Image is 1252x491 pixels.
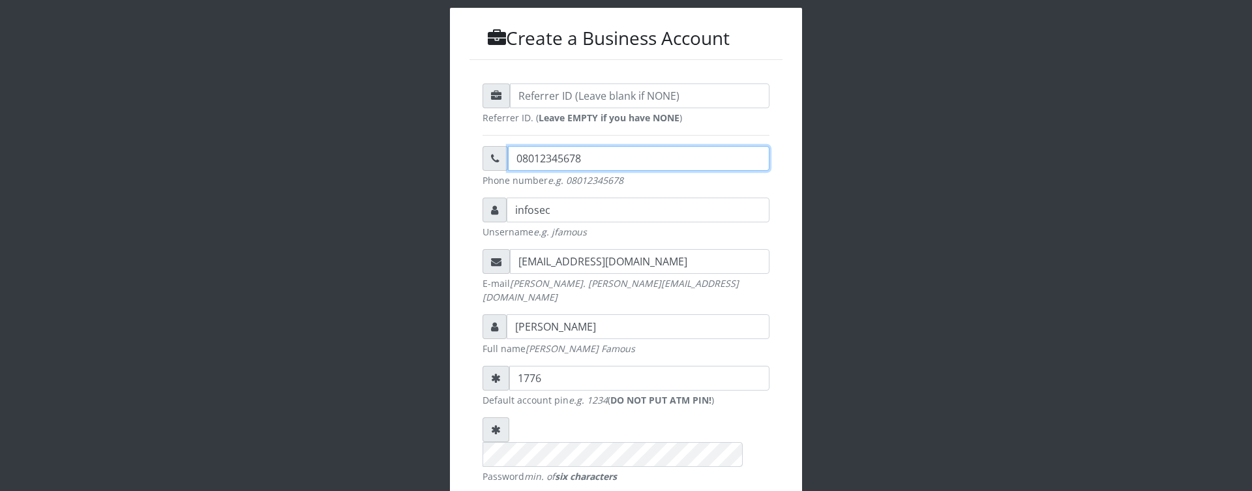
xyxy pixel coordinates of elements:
[510,249,769,274] input: Email address *
[509,366,769,391] input: Account pin (4 digits) * - NOT ATM PIN
[524,470,617,483] em: min. of
[483,277,739,303] em: [PERSON_NAME]. [PERSON_NAME][EMAIL_ADDRESS][DOMAIN_NAME]
[539,112,679,124] strong: Leave EMPTY if you have NONE
[469,27,782,50] h3: Create a Business Account
[526,342,635,355] em: [PERSON_NAME] Famous
[569,394,608,406] em: e.g. 1234
[483,111,769,125] small: Referrer ID. ( )
[508,146,769,171] input: Phone number *
[555,470,617,483] strong: six characters
[507,198,769,222] input: Username *
[533,226,587,238] em: e.g. jfamous
[507,314,769,339] input: Your full name *
[610,394,711,406] b: DO NOT PUT ATM PIN!
[548,174,623,186] em: e.g. 08012345678
[483,469,769,483] small: Password
[483,393,769,407] small: Default account pin ( )
[483,225,769,239] small: Unsername
[483,342,769,355] small: Full name
[510,83,769,108] input: Referrer ID (Leave blank if NONE)
[483,276,769,304] small: E-mail
[483,173,769,187] small: Phone number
